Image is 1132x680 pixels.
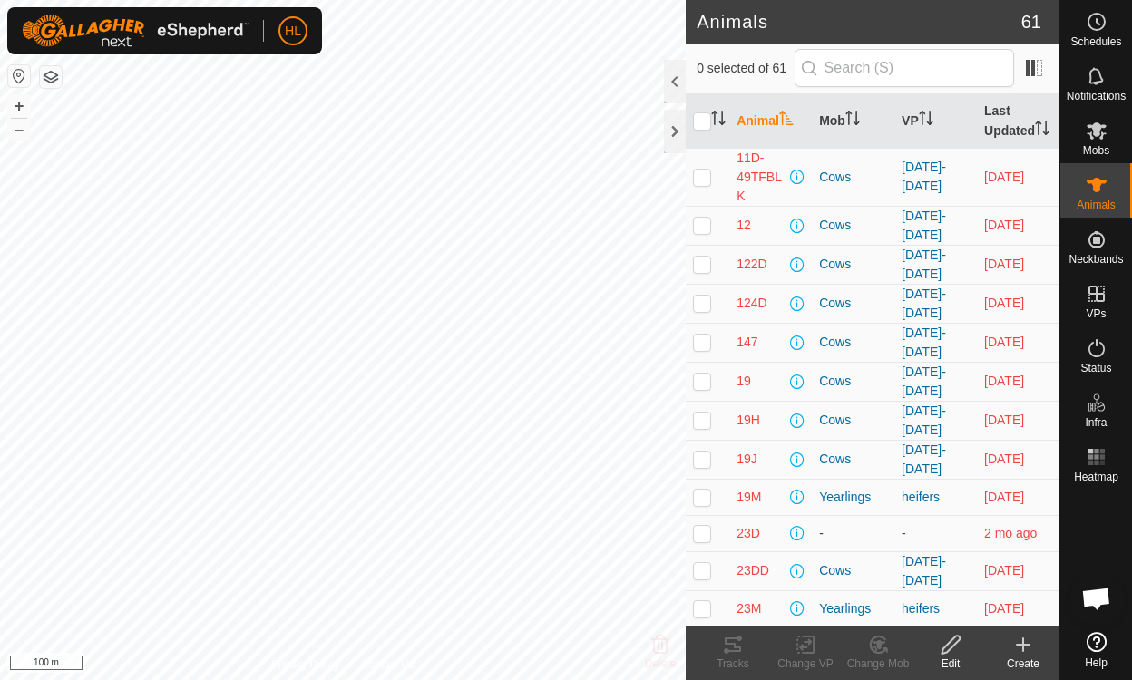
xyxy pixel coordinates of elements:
[737,294,766,313] span: 124D
[737,561,769,580] span: 23DD
[8,65,30,87] button: Reset Map
[984,257,1024,271] span: 1 Sept 2025, 6:34 pm
[819,168,887,187] div: Cows
[8,119,30,141] button: –
[819,524,887,543] div: -
[919,113,933,128] p-sorticon: Activate to sort
[711,113,726,128] p-sorticon: Activate to sort
[697,59,794,78] span: 0 selected of 61
[812,94,894,149] th: Mob
[1070,36,1121,47] span: Schedules
[902,325,946,359] a: [DATE]-[DATE]
[1069,571,1124,626] a: Open chat
[285,22,301,41] span: HL
[1021,8,1041,35] span: 61
[737,333,757,352] span: 147
[737,255,766,274] span: 122D
[845,113,860,128] p-sorticon: Activate to sort
[987,656,1059,672] div: Create
[894,94,977,149] th: VP
[1085,657,1108,668] span: Help
[819,561,887,580] div: Cows
[984,413,1024,427] span: 1 Sept 2025, 6:35 pm
[984,170,1024,184] span: 1 Sept 2025, 6:34 pm
[902,209,946,242] a: [DATE]-[DATE]
[914,656,987,672] div: Edit
[984,452,1024,466] span: 1 Sept 2025, 6:35 pm
[902,554,946,588] a: [DATE]-[DATE]
[737,372,751,391] span: 19
[737,450,757,469] span: 19J
[697,656,769,672] div: Tracks
[779,113,794,128] p-sorticon: Activate to sort
[984,490,1024,504] span: 1 Sept 2025, 6:35 pm
[819,333,887,352] div: Cows
[697,11,1021,33] h2: Animals
[737,599,761,618] span: 23M
[1077,199,1116,210] span: Animals
[819,372,887,391] div: Cows
[729,94,812,149] th: Animal
[1080,363,1111,374] span: Status
[8,95,30,117] button: +
[819,411,887,430] div: Cows
[984,601,1024,616] span: 1 Sept 2025, 6:34 pm
[1085,417,1107,428] span: Infra
[984,374,1024,388] span: 1 Sept 2025, 6:35 pm
[819,294,887,313] div: Cows
[819,599,887,618] div: Yearlings
[984,335,1024,349] span: 1 Sept 2025, 6:35 pm
[984,526,1037,540] span: 28 June 2025, 12:04 pm
[902,526,906,540] app-display-virtual-paddock-transition: -
[737,216,751,235] span: 12
[737,411,760,430] span: 19H
[819,488,887,507] div: Yearlings
[984,563,1024,578] span: 1 Sept 2025, 6:34 pm
[902,403,946,437] a: [DATE]-[DATE]
[737,524,760,543] span: 23D
[1035,123,1049,138] p-sorticon: Activate to sort
[361,656,415,673] a: Contact Us
[902,248,946,281] a: [DATE]-[DATE]
[1074,471,1118,482] span: Heatmap
[902,287,946,320] a: [DATE]-[DATE]
[737,149,786,206] span: 11D-49TFBLK
[795,49,1014,87] input: Search (S)
[737,488,761,507] span: 19M
[819,216,887,235] div: Cows
[1069,254,1123,265] span: Neckbands
[1060,625,1132,675] a: Help
[769,656,842,672] div: Change VP
[977,94,1059,149] th: Last Updated
[1086,308,1106,319] span: VPs
[819,255,887,274] div: Cows
[902,364,946,398] a: [DATE]-[DATE]
[22,15,249,47] img: Gallagher Logo
[902,490,940,504] a: heifers
[842,656,914,672] div: Change Mob
[1067,91,1126,102] span: Notifications
[819,450,887,469] div: Cows
[902,442,946,476] a: [DATE]-[DATE]
[984,296,1024,310] span: 1 Sept 2025, 6:34 pm
[984,218,1024,232] span: 1 Sept 2025, 6:34 pm
[1083,145,1109,156] span: Mobs
[40,66,62,88] button: Map Layers
[902,601,940,616] a: heifers
[271,656,339,673] a: Privacy Policy
[902,160,946,193] a: [DATE]-[DATE]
